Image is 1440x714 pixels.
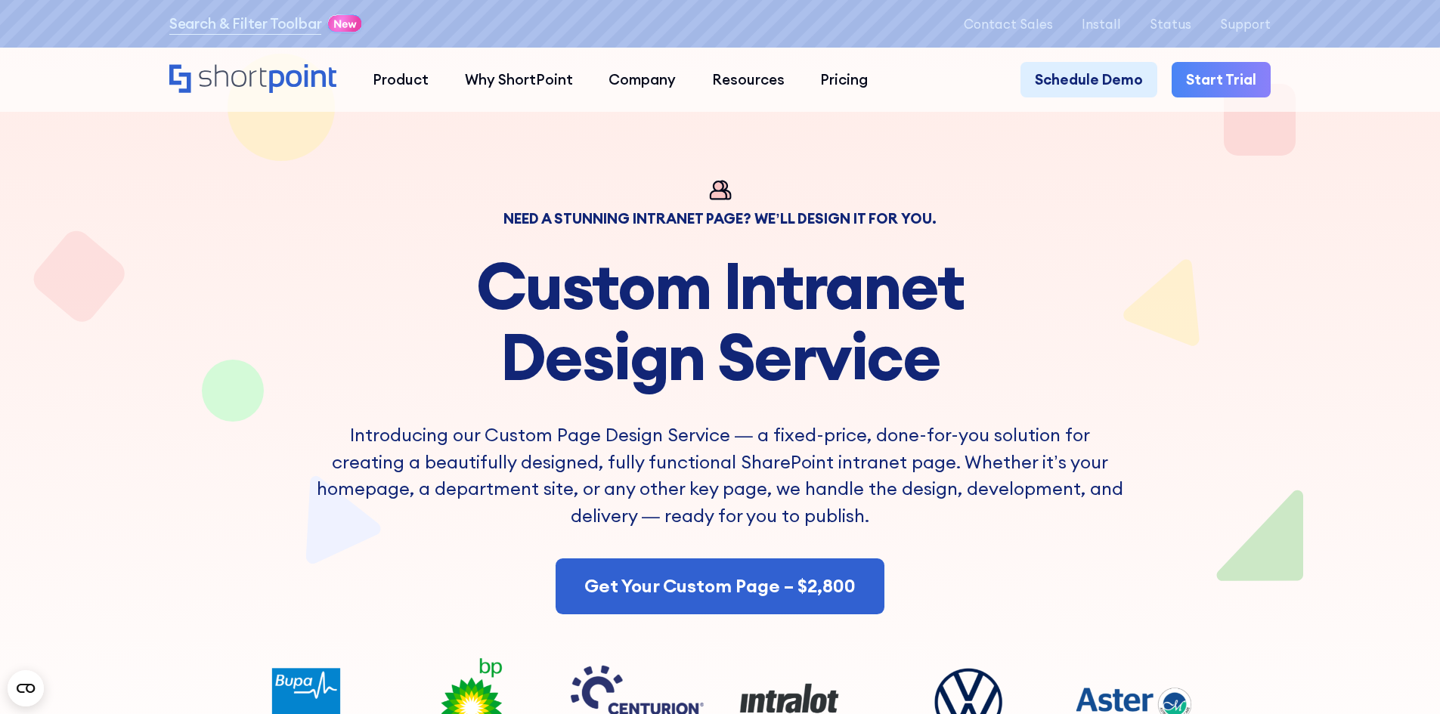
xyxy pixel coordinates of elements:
[1020,62,1157,98] a: Schedule Demo
[609,69,676,91] div: Company
[169,64,336,95] a: Home
[1220,17,1271,31] a: Support
[820,69,868,91] div: Pricing
[465,69,573,91] div: Why ShortPoint
[1150,17,1191,31] a: Status
[1172,62,1271,98] a: Start Trial
[1082,17,1121,31] a: Install
[315,212,1126,226] div: Need a Stunning Intranet Page? We’ll Design It For You.
[169,13,322,35] a: Search & Filter Toolbar
[964,17,1053,31] a: Contact Sales
[315,250,1126,393] h1: Custom Intranet Design Service
[373,69,429,91] div: Product
[712,69,785,91] div: Resources
[590,62,694,98] a: Company
[8,670,44,706] button: Open CMP widget
[355,62,447,98] a: Product
[694,62,803,98] a: Resources
[315,422,1126,530] p: Introducing our Custom Page Design Service — a fixed-price, done-for-you solution for creating a ...
[1168,539,1440,714] iframe: Chat Widget
[803,62,887,98] a: Pricing
[447,62,591,98] a: Why ShortPoint
[556,558,884,614] a: Get Your Custom Page – $2,800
